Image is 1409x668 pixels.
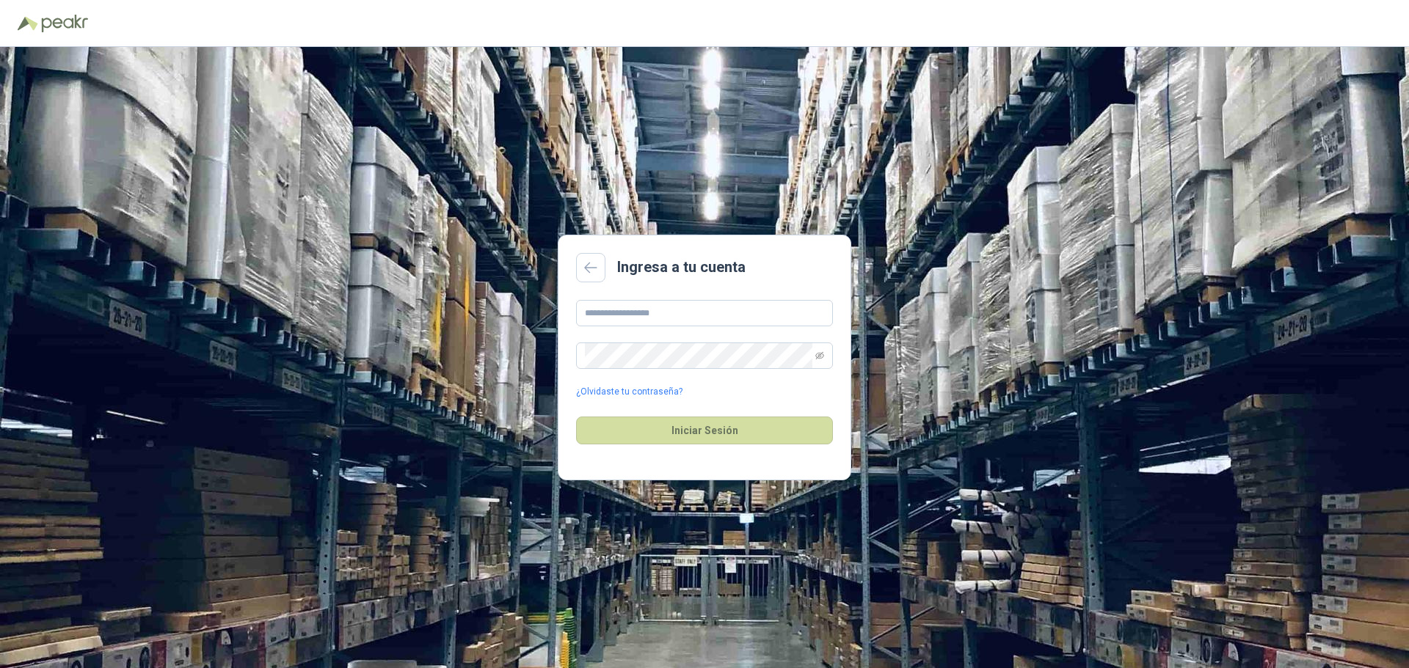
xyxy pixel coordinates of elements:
span: eye-invisible [815,351,824,360]
h2: Ingresa a tu cuenta [617,256,746,279]
a: ¿Olvidaste tu contraseña? [576,385,682,399]
button: Iniciar Sesión [576,416,833,444]
img: Logo [18,16,38,31]
img: Peakr [41,15,88,32]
